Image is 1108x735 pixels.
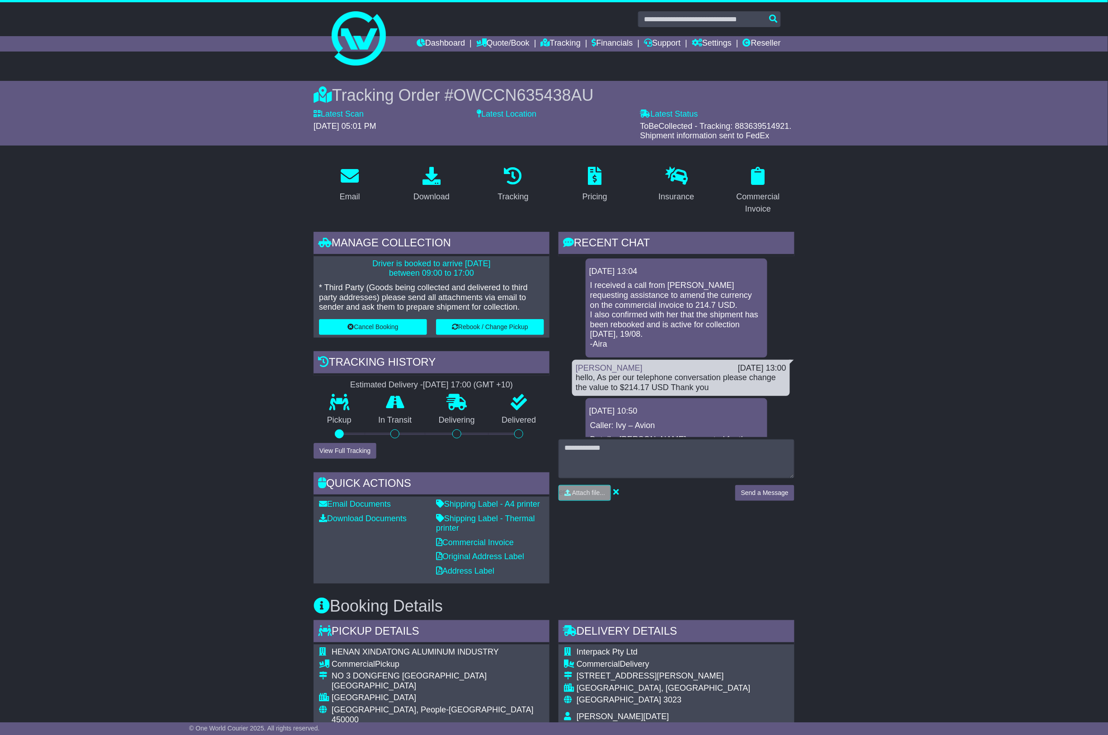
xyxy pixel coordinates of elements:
span: Interpack Pty Ltd [577,647,638,656]
a: Download Documents [319,514,407,523]
a: Financials [592,36,633,52]
a: Shipping Label - A4 printer [436,499,540,509]
a: Commercial Invoice [722,164,794,218]
p: Details: [PERSON_NAME] requested for the collection to be moved to [DATE], 19/08. I advised her t... [590,435,763,503]
span: [GEOGRAPHIC_DATA] [577,695,661,704]
div: Email [340,191,360,203]
a: Insurance [653,164,700,206]
span: HENAN XINDATONG ALUMINUM INDUSTRY [332,647,499,656]
a: Commercial Invoice [436,538,514,547]
p: Delivered [488,415,550,425]
div: Delivery [577,660,789,669]
div: [DATE] 17:00 (GMT +10) [423,380,513,390]
a: Tracking [541,36,581,52]
div: hello, As per our telephone conversation please change the value to $214.17 USD Thank you [576,373,786,392]
div: Tracking history [314,351,549,376]
div: [GEOGRAPHIC_DATA] [332,693,544,703]
a: Email Documents [319,499,391,509]
a: Download [408,164,455,206]
div: Delivery Details [559,620,794,645]
div: [STREET_ADDRESS][PERSON_NAME] [577,671,789,681]
span: OWCCN635438AU [454,86,594,104]
p: Caller: Ivy – Avion [590,421,763,431]
span: [DATE] 05:01 PM [314,122,376,131]
a: Settings [692,36,732,52]
div: [DATE] 10:50 [589,406,764,416]
div: Manage collection [314,232,549,256]
span: 3023 [663,695,681,704]
div: Insurance [658,191,694,203]
div: Quick Actions [314,472,549,497]
div: Download [413,191,450,203]
p: * Third Party (Goods being collected and delivered to third party addresses) please send all atta... [319,283,544,312]
div: [GEOGRAPHIC_DATA] [332,681,544,691]
a: Email [334,164,366,206]
span: ToBeCollected - Tracking: 883639514921. Shipment information sent to FedEx [640,122,792,141]
div: [GEOGRAPHIC_DATA], [GEOGRAPHIC_DATA] [577,683,789,693]
p: Driver is booked to arrive [DATE] between 09:00 to 17:00 [319,259,544,278]
a: Shipping Label - Thermal printer [436,514,535,533]
label: Latest Status [640,109,698,119]
div: Pickup [332,660,544,669]
button: Cancel Booking [319,319,427,335]
span: © One World Courier 2025. All rights reserved. [189,725,320,732]
div: Estimated Delivery - [314,380,549,390]
button: Send a Message [735,485,794,501]
div: [DATE] 13:00 [738,363,786,373]
div: RECENT CHAT [559,232,794,256]
button: View Full Tracking [314,443,376,459]
p: I received a call from [PERSON_NAME] requesting assistance to amend the currency on the commercia... [590,281,763,349]
p: Delivering [425,415,488,425]
div: Pickup Details [314,620,549,645]
p: In Transit [365,415,426,425]
label: Latest Location [477,109,536,119]
div: NO 3 DONGFENG [GEOGRAPHIC_DATA] [332,671,544,681]
span: [PERSON_NAME][DATE] [577,712,669,721]
label: Latest Scan [314,109,364,119]
a: Address Label [436,566,494,575]
a: Pricing [577,164,613,206]
a: Support [644,36,681,52]
a: Reseller [743,36,781,52]
span: [GEOGRAPHIC_DATA], People-[GEOGRAPHIC_DATA] [332,705,534,714]
h3: Booking Details [314,597,794,615]
a: [PERSON_NAME] [576,363,643,372]
div: Tracking Order # [314,85,794,105]
a: Quote/Book [476,36,530,52]
span: 450000 [332,715,359,724]
div: Commercial Invoice [728,191,789,215]
div: Pricing [582,191,607,203]
div: Tracking [498,191,529,203]
span: Commercial [332,660,375,669]
a: Tracking [492,164,535,206]
div: [DATE] 13:04 [589,267,764,277]
button: Rebook / Change Pickup [436,319,544,335]
span: Commercial [577,660,620,669]
a: Dashboard [417,36,465,52]
a: Original Address Label [436,552,524,561]
p: Pickup [314,415,365,425]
